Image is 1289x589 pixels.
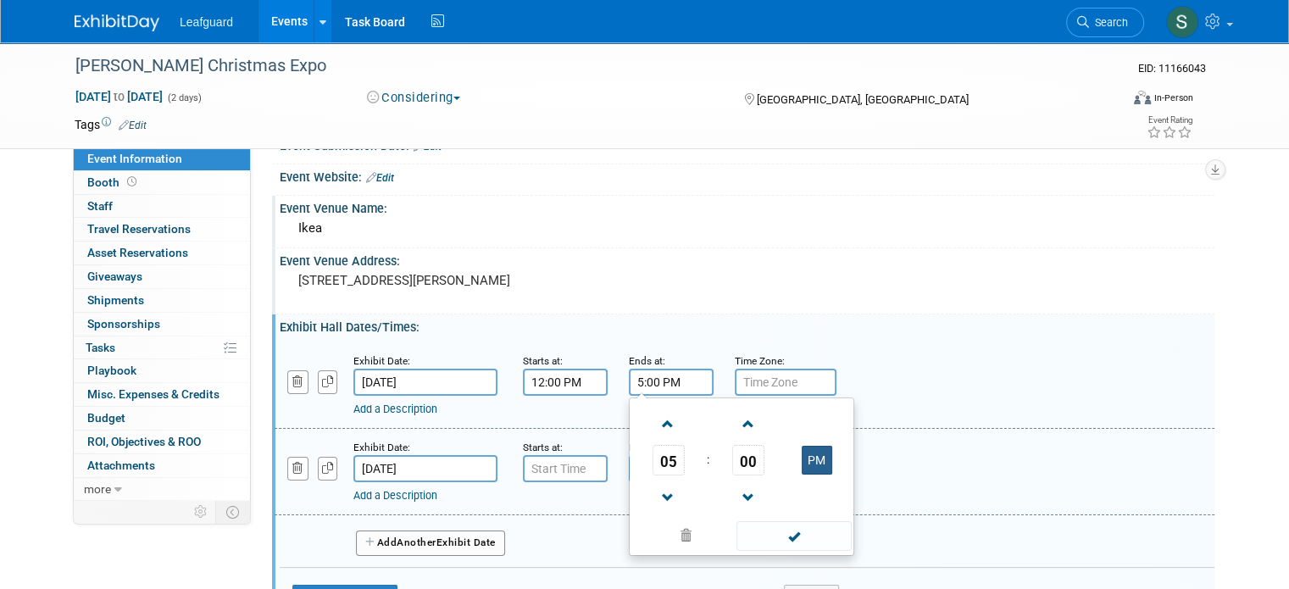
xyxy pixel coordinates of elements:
[111,90,127,103] span: to
[735,355,785,367] small: Time Zone:
[703,445,713,475] td: :
[1153,92,1193,104] div: In-Person
[735,369,836,396] input: Time Zone
[124,175,140,188] span: Booth not reserved yet
[353,489,437,502] a: Add a Description
[74,431,250,453] a: ROI, Objectives & ROO
[523,442,563,453] small: Starts at:
[653,445,685,475] span: Pick Hour
[69,51,1098,81] div: [PERSON_NAME] Christmas Expo
[87,387,219,401] span: Misc. Expenses & Credits
[1066,8,1144,37] a: Search
[280,248,1214,269] div: Event Venue Address:
[74,218,250,241] a: Travel Reservations
[523,455,608,482] input: Start Time
[186,501,216,523] td: Personalize Event Tab Strip
[1028,88,1193,114] div: Event Format
[87,293,144,307] span: Shipments
[87,458,155,472] span: Attachments
[74,407,250,430] a: Budget
[1147,116,1192,125] div: Event Rating
[356,531,505,556] button: AddAnotherExhibit Date
[87,175,140,189] span: Booth
[74,147,250,170] a: Event Information
[280,164,1214,186] div: Event Website:
[75,89,164,104] span: [DATE] [DATE]
[87,199,113,213] span: Staff
[87,246,188,259] span: Asset Reservations
[397,536,436,548] span: Another
[74,195,250,218] a: Staff
[87,411,125,425] span: Budget
[75,14,159,31] img: ExhibitDay
[732,445,764,475] span: Pick Minute
[280,196,1214,217] div: Event Venue Name:
[280,314,1214,336] div: Exhibit Hall Dates/Times:
[87,269,142,283] span: Giveaways
[166,92,202,103] span: (2 days)
[353,442,410,453] small: Exhibit Date:
[1134,91,1151,104] img: Format-Inperson.png
[802,446,832,475] button: PM
[629,369,714,396] input: End Time
[74,359,250,382] a: Playbook
[75,116,147,133] td: Tags
[653,475,685,519] a: Decrement Hour
[74,265,250,288] a: Giveaways
[1138,62,1206,75] span: Event ID: 11166043
[353,455,497,482] input: Date
[523,355,563,367] small: Starts at:
[1166,6,1198,38] img: Stephanie Luke
[74,242,250,264] a: Asset Reservations
[87,364,136,377] span: Playbook
[629,355,665,367] small: Ends at:
[353,355,410,367] small: Exhibit Date:
[216,501,251,523] td: Toggle Event Tabs
[653,402,685,445] a: Increment Hour
[353,403,437,415] a: Add a Description
[361,89,467,107] button: Considering
[736,525,853,549] a: Done
[523,369,608,396] input: Start Time
[366,172,394,184] a: Edit
[74,478,250,501] a: more
[87,317,160,331] span: Sponsorships
[119,119,147,131] a: Edit
[74,383,250,406] a: Misc. Expenses & Credits
[732,475,764,519] a: Decrement Minute
[757,93,969,106] span: [GEOGRAPHIC_DATA], [GEOGRAPHIC_DATA]
[353,369,497,396] input: Date
[87,152,182,165] span: Event Information
[87,435,201,448] span: ROI, Objectives & ROO
[180,15,233,29] span: Leafguard
[74,289,250,312] a: Shipments
[74,313,250,336] a: Sponsorships
[84,482,111,496] span: more
[732,402,764,445] a: Increment Minute
[292,215,1202,242] div: Ikea
[633,525,738,548] a: Clear selection
[87,222,191,236] span: Travel Reservations
[74,454,250,477] a: Attachments
[298,273,651,288] pre: [STREET_ADDRESS][PERSON_NAME]
[1089,16,1128,29] span: Search
[86,341,115,354] span: Tasks
[74,171,250,194] a: Booth
[74,336,250,359] a: Tasks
